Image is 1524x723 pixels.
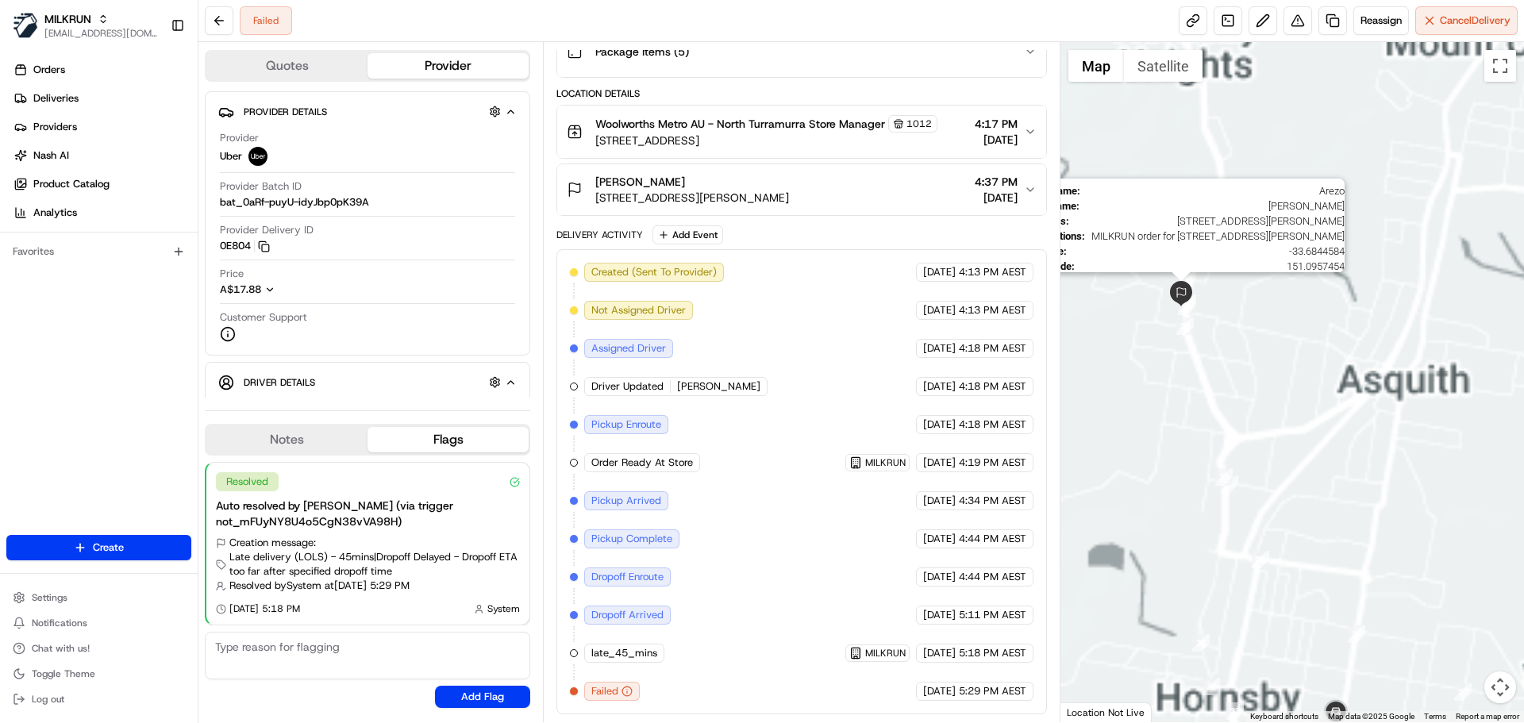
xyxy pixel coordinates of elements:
span: [DATE] [923,532,956,546]
span: MILKRUN [865,647,906,660]
div: Location Not Live [1060,702,1152,722]
button: Quotes [206,53,368,79]
button: MILKRUNMILKRUN[EMAIL_ADDRESS][DOMAIN_NAME] [6,6,164,44]
div: 30 [1215,468,1233,486]
span: Product Catalog [33,177,110,191]
div: Auto resolved by [PERSON_NAME] (via trigger not_mFUyNY8U4o5CgN38vVA98H) [216,498,520,529]
span: Last Name : [1027,200,1079,212]
span: Provider Details [244,106,327,118]
button: Add Flag [435,686,530,708]
button: Flags [368,427,529,452]
span: MILKRUN [44,11,91,27]
span: Price [220,267,244,281]
span: Provider Batch ID [220,179,302,194]
span: Late delivery (LOLS) - 45mins | Dropoff Delayed - Dropoff ETA too far after specified dropoff time [229,550,520,579]
span: at [DATE] 5:29 PM [325,579,410,593]
span: Dropoff Enroute [591,570,664,584]
button: [PERSON_NAME][STREET_ADDRESS][PERSON_NAME]4:37 PM[DATE] [557,164,1045,215]
span: Creation message: [229,536,316,550]
span: Map data ©2025 Google [1328,712,1414,721]
div: Resolved [216,472,279,491]
span: Log out [32,693,64,706]
span: Instructions : [1027,230,1085,242]
span: Analytics [33,206,77,220]
span: Providers [33,120,77,134]
span: 4:34 PM AEST [959,494,1026,508]
span: Settings [32,591,67,604]
span: Latitude : [1027,245,1067,257]
button: Package Items (5) [557,26,1045,77]
span: Created (Sent To Provider) [591,265,717,279]
span: Customer Support [220,310,307,325]
span: Uber [220,149,242,163]
a: Open this area in Google Maps (opens a new window) [1064,702,1117,722]
span: Create [93,540,124,555]
span: Pickup Arrived [591,494,661,508]
span: 4:18 PM AEST [959,341,1026,356]
span: [PERSON_NAME] [677,379,760,394]
span: [DATE] [923,684,956,698]
span: [DATE] [923,379,956,394]
span: Failed [591,684,618,698]
a: Product Catalog [6,171,198,197]
span: Driver Details [244,376,315,389]
span: Assigned Driver [591,341,666,356]
img: Google [1064,702,1117,722]
span: [DATE] [923,265,956,279]
span: Resolved by System [229,579,321,593]
span: [DATE] [923,341,956,356]
a: Providers [6,114,198,140]
button: Log out [6,688,191,710]
a: Analytics [6,200,198,225]
button: Woolworths Metro AU - North Turramurra Store Manager1012[STREET_ADDRESS]4:17 PM[DATE] [557,106,1045,158]
span: System [487,602,520,615]
span: 1012 [906,117,932,130]
span: A$17.88 [220,283,261,296]
span: [DATE] [923,608,956,622]
button: Reassign [1353,6,1409,35]
span: [DATE] 5:18 PM [229,602,300,615]
img: uber-new-logo.jpeg [248,147,267,166]
button: Map camera controls [1484,671,1516,703]
div: Favorites [6,239,191,264]
button: CancelDelivery [1415,6,1518,35]
span: 4:37 PM [975,174,1018,190]
img: MILKRUN [13,13,38,38]
button: 0E804 [220,239,270,253]
span: 4:18 PM AEST [959,379,1026,394]
button: [EMAIL_ADDRESS][DOMAIN_NAME] [44,27,158,40]
div: 24 [1348,625,1365,643]
span: 4:44 PM AEST [959,570,1026,584]
div: 25 [1252,551,1269,568]
span: 4:19 PM AEST [959,456,1026,470]
div: Delivery Activity [556,229,643,241]
div: 33 [1226,702,1244,720]
div: 28 [1178,298,1195,315]
span: Order Ready At Store [591,456,693,470]
span: bat_0aRf-puyU-idyJbp0pK39A [220,195,369,210]
span: MILKRUN order for [STREET_ADDRESS][PERSON_NAME] [1091,230,1345,242]
span: [DATE] [975,190,1018,206]
button: Settings [6,586,191,609]
button: A$17.88 [220,283,360,297]
button: Chat with us! [6,637,191,660]
a: Nash AI [6,143,198,168]
span: Toggle Theme [32,667,95,680]
span: [PERSON_NAME] [1086,200,1345,212]
span: [STREET_ADDRESS] [595,133,937,148]
span: Longitude : [1027,260,1075,272]
span: 4:13 PM AEST [959,265,1026,279]
span: Notifications [32,617,87,629]
div: Location Details [556,87,1046,100]
span: Dropoff Arrived [591,608,664,622]
span: [DATE] [923,646,956,660]
span: 5:29 PM AEST [959,684,1026,698]
div: 29 [1176,317,1194,335]
span: Pickup Enroute [591,417,661,432]
div: 31 [1192,634,1210,652]
span: 4:18 PM AEST [959,417,1026,432]
button: Provider [368,53,529,79]
span: [DATE] [975,132,1018,148]
button: MILKRUN [849,647,906,660]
